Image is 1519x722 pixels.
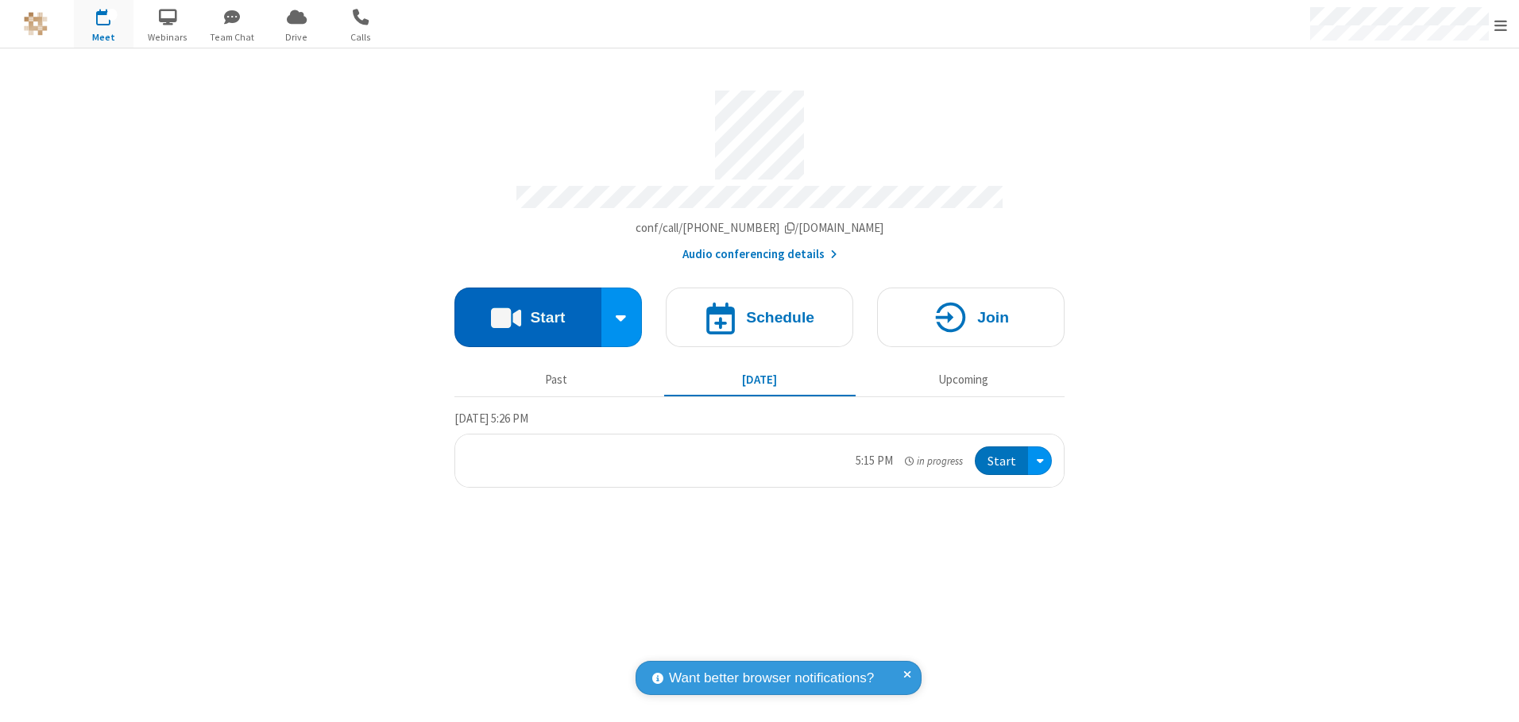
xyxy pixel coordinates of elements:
[877,288,1065,347] button: Join
[856,452,893,470] div: 5:15 PM
[636,219,884,237] button: Copy my meeting room linkCopy my meeting room link
[1028,446,1052,476] div: Open menu
[669,668,874,689] span: Want better browser notifications?
[454,79,1065,264] section: Account details
[107,9,118,21] div: 1
[530,310,565,325] h4: Start
[868,365,1059,395] button: Upcoming
[666,288,853,347] button: Schedule
[905,454,963,469] em: in progress
[267,30,327,44] span: Drive
[454,411,528,426] span: [DATE] 5:26 PM
[977,310,1009,325] h4: Join
[74,30,133,44] span: Meet
[664,365,856,395] button: [DATE]
[682,245,837,264] button: Audio conferencing details
[138,30,198,44] span: Webinars
[331,30,391,44] span: Calls
[601,288,643,347] div: Start conference options
[454,288,601,347] button: Start
[203,30,262,44] span: Team Chat
[24,12,48,36] img: QA Selenium DO NOT DELETE OR CHANGE
[1479,681,1507,711] iframe: Chat
[461,365,652,395] button: Past
[975,446,1028,476] button: Start
[746,310,814,325] h4: Schedule
[454,409,1065,488] section: Today's Meetings
[636,220,884,235] span: Copy my meeting room link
